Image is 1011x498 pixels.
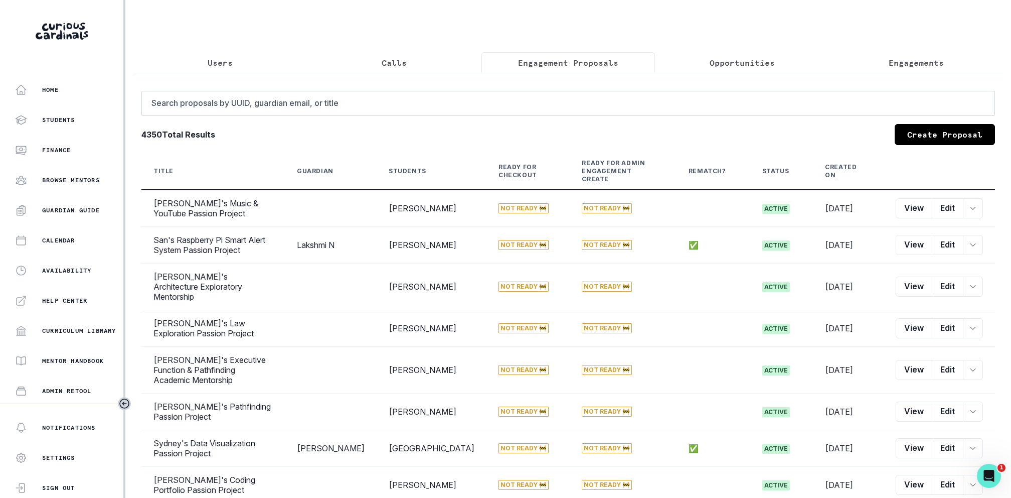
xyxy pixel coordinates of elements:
div: Guardian [297,167,333,175]
td: [PERSON_NAME] [377,394,486,430]
p: Sign Out [42,484,75,492]
p: Curriculum Library [42,327,116,335]
span: Not Ready 🚧 [582,480,632,490]
button: View [896,402,932,422]
span: Not Ready 🚧 [582,443,632,453]
td: [PERSON_NAME] [377,347,486,394]
td: [DATE] [813,430,884,467]
span: active [762,480,790,490]
div: Created On [825,163,860,179]
span: Not Ready 🚧 [498,240,549,250]
img: Curious Cardinals Logo [36,23,88,40]
p: ✅ [689,240,738,250]
p: Students [42,116,75,124]
button: Edit [932,198,963,218]
td: [PERSON_NAME] [377,264,486,310]
p: Browse Mentors [42,176,100,184]
p: Availability [42,267,91,275]
p: Calendar [42,236,75,244]
td: [PERSON_NAME] [377,190,486,227]
div: Title [153,167,174,175]
button: row menu [963,402,983,422]
span: active [762,444,790,454]
div: Students [389,167,426,175]
button: Edit [932,438,963,458]
p: Calls [382,57,407,69]
span: Not Ready 🚧 [498,365,549,375]
span: Not Ready 🚧 [582,203,632,213]
span: Not Ready 🚧 [582,282,632,292]
td: [DATE] [813,310,884,347]
button: row menu [963,277,983,297]
p: Settings [42,454,75,462]
p: Guardian Guide [42,206,100,214]
button: Edit [932,277,963,297]
button: View [896,360,932,380]
td: [PERSON_NAME]'s Architecture Exploratory Mentorship [141,264,285,310]
td: [DATE] [813,190,884,227]
button: Edit [932,360,963,380]
button: View [896,198,932,218]
iframe: Intercom live chat [977,464,1001,488]
button: row menu [963,318,983,338]
p: Opportunities [710,57,775,69]
span: active [762,204,790,214]
button: row menu [963,235,983,255]
span: Not Ready 🚧 [498,407,549,417]
div: Ready for Checkout [498,163,546,179]
span: active [762,365,790,376]
button: View [896,438,932,458]
p: Users [208,57,233,69]
span: Not Ready 🚧 [498,443,549,453]
button: Edit [932,318,963,338]
p: ✅ [689,443,738,453]
p: Admin Retool [42,387,91,395]
p: Notifications [42,424,96,432]
span: active [762,282,790,292]
span: Not Ready 🚧 [582,323,632,333]
div: Status [762,167,789,175]
td: Sydney's Data Visualization Passion Project [141,430,285,467]
span: active [762,407,790,417]
td: Lakshmi N [285,227,377,264]
span: Not Ready 🚧 [582,240,632,250]
button: Edit [932,402,963,422]
td: [PERSON_NAME] [377,310,486,347]
span: Not Ready 🚧 [498,203,549,213]
td: [PERSON_NAME]'s Music & YouTube Passion Project [141,190,285,227]
button: row menu [963,360,983,380]
td: San's Raspberry Pi Smart Alert System Passion Project [141,227,285,264]
p: Mentor Handbook [42,357,104,365]
td: [DATE] [813,347,884,394]
p: Engagement Proposals [518,57,618,69]
button: row menu [963,475,983,495]
button: View [896,277,932,297]
p: Help Center [42,297,87,305]
a: Create Proposal [895,124,995,145]
td: [PERSON_NAME]'s Executive Function & Pathfinding Academic Mentorship [141,347,285,394]
button: Toggle sidebar [118,397,131,410]
p: Finance [42,146,71,154]
span: Not Ready 🚧 [498,282,549,292]
button: row menu [963,438,983,458]
button: View [896,318,932,338]
span: Not Ready 🚧 [498,480,549,490]
b: 4350 Total Results [141,129,215,141]
button: Edit [932,235,963,255]
span: Not Ready 🚧 [498,323,549,333]
td: [DATE] [813,394,884,430]
span: Not Ready 🚧 [582,365,632,375]
span: active [762,324,790,334]
td: [PERSON_NAME]'s Law Exploration Passion Project [141,310,285,347]
span: active [762,240,790,251]
div: Ready for Admin Engagement Create [582,159,652,183]
td: [GEOGRAPHIC_DATA] [377,430,486,467]
p: Engagements [889,57,944,69]
button: View [896,475,932,495]
td: [PERSON_NAME] [377,227,486,264]
button: row menu [963,198,983,218]
span: Not Ready 🚧 [582,407,632,417]
td: [PERSON_NAME]'s Pathfinding Passion Project [141,394,285,430]
button: View [896,235,932,255]
span: 1 [997,464,1005,472]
